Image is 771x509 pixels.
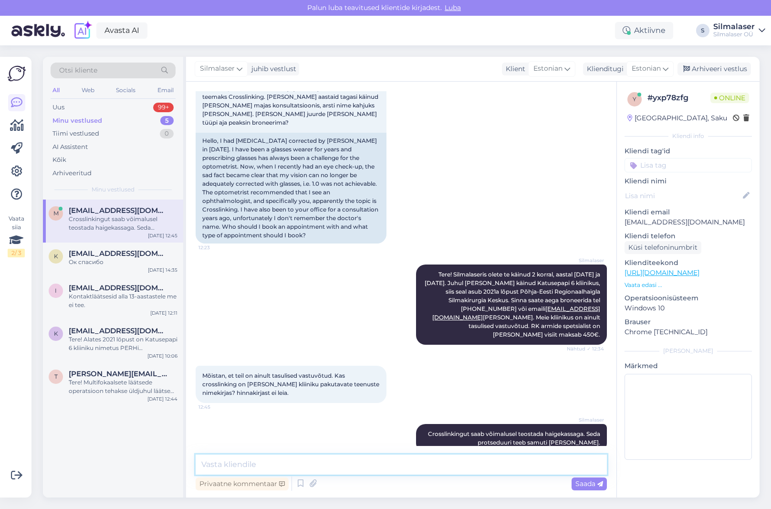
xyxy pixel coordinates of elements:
div: All [51,84,62,96]
span: kulinichm92@gmail.com [69,249,168,258]
span: Tere! Silmalaseris olete te käinud 2 korral, aastal [DATE] ja [DATE]. Juhul [PERSON_NAME] käinud ... [425,271,602,338]
div: [PERSON_NAME] [625,347,752,355]
div: Minu vestlused [52,116,102,126]
div: Arhiveeri vestlus [677,63,751,75]
div: juhib vestlust [248,64,296,74]
div: Silmalaser [713,23,755,31]
div: Hello, I had [MEDICAL_DATA] corrected by [PERSON_NAME] in [DATE]. I have been a glasses wearer fo... [196,133,386,244]
a: [URL][DOMAIN_NAME] [625,268,699,277]
a: Avasta AI [96,22,147,39]
p: [EMAIL_ADDRESS][DOMAIN_NAME] [625,217,752,227]
div: # yxp78zfg [647,92,710,104]
input: Lisa tag [625,158,752,172]
span: k [54,253,58,260]
span: irinairarara@gmail.com [69,284,168,292]
span: m [53,210,59,217]
div: [DATE] 12:45 [148,232,177,239]
div: Web [80,84,96,96]
span: i [55,287,57,294]
div: Küsi telefoninumbrit [625,241,701,254]
div: Ок спасибо [69,258,177,266]
p: Kliendi email [625,207,752,217]
div: 99+ [153,103,174,112]
div: [DATE] 10:06 [147,352,177,360]
span: Silmalaser [568,416,604,424]
p: Kliendi nimi [625,176,752,186]
div: 0 [160,129,174,138]
span: Estonian [632,64,661,74]
span: Silmalaser [200,64,235,74]
p: Vaata edasi ... [625,281,752,289]
span: Saada [575,479,603,488]
img: explore-ai [73,21,93,41]
p: Kliendi tag'id [625,146,752,156]
div: Klienditugi [583,64,624,74]
input: Lisa nimi [625,191,741,201]
div: Crosslinkingut saab võimalusel teostada haigekassaga. Seda protseduuri teeb samuti [PERSON_NAME]. [69,215,177,232]
p: Windows 10 [625,303,752,313]
span: karlerik.tender@gmail.com [69,327,168,335]
span: 12:45 [198,403,234,411]
div: Klient [502,64,525,74]
span: 12:23 [198,244,234,251]
span: Minu vestlused [92,185,135,194]
p: Chrome [TECHNICAL_ID] [625,327,752,337]
div: [DATE] 12:44 [147,395,177,403]
span: Nähtud ✓ 12:34 [567,345,604,352]
span: Estonian [533,64,563,74]
div: Uus [52,103,64,112]
span: mairipaiste77@gmail.com [69,206,168,215]
p: Kliendi telefon [625,231,752,241]
div: [GEOGRAPHIC_DATA], Saku [627,113,727,123]
span: Otsi kliente [59,65,97,75]
div: Privaatne kommentaar [196,477,289,490]
p: Klienditeekond [625,258,752,268]
img: Askly Logo [8,64,26,83]
div: 2 / 3 [8,249,25,257]
div: Socials [114,84,137,96]
span: Luba [442,3,464,12]
span: k [54,330,58,337]
div: Kliendi info [625,132,752,140]
div: Tere! Multifokaalsete läätsede operatsioon tehakse üldjuhul läätsede parema toimimise huvides mõl... [69,378,177,395]
div: Email [156,84,176,96]
div: Vaata siia [8,214,25,257]
a: SilmalaserSilmalaser OÜ [713,23,765,38]
span: tatjana@atour.ee [69,370,168,378]
span: Mõistan, et teil on ainult tasulised vastuvõtud. Kas crosslinking on [PERSON_NAME] kliiniku pakut... [202,372,381,396]
div: AI Assistent [52,142,88,152]
div: 5 [160,116,174,126]
div: Kõik [52,155,66,165]
span: Silmalaser [568,257,604,264]
p: Märkmed [625,361,752,371]
div: [DATE] 12:11 [150,309,177,317]
div: S [696,24,709,37]
span: y [633,95,636,103]
div: Tere! Alates 2021 lõpust on Katusepapi 6 kliiniku nimetus PERHi Silmakirurgia keskus ja Te peaks ... [69,335,177,352]
div: Tiimi vestlused [52,129,99,138]
span: Online [710,93,749,103]
p: Operatsioonisüsteem [625,293,752,303]
div: Arhiveeritud [52,169,92,178]
div: Silmalaser OÜ [713,31,755,38]
div: Kontaktläätsesid alla 13-aastastele me ei tee. [69,292,177,309]
div: [DATE] 14:35 [148,266,177,274]
div: Aktiivne [615,22,673,39]
span: t [54,373,58,380]
p: Brauser [625,317,752,327]
span: Crosslinkingut saab võimalusel teostada haigekassaga. Seda protseduuri teeb samuti [PERSON_NAME]. [428,430,602,446]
